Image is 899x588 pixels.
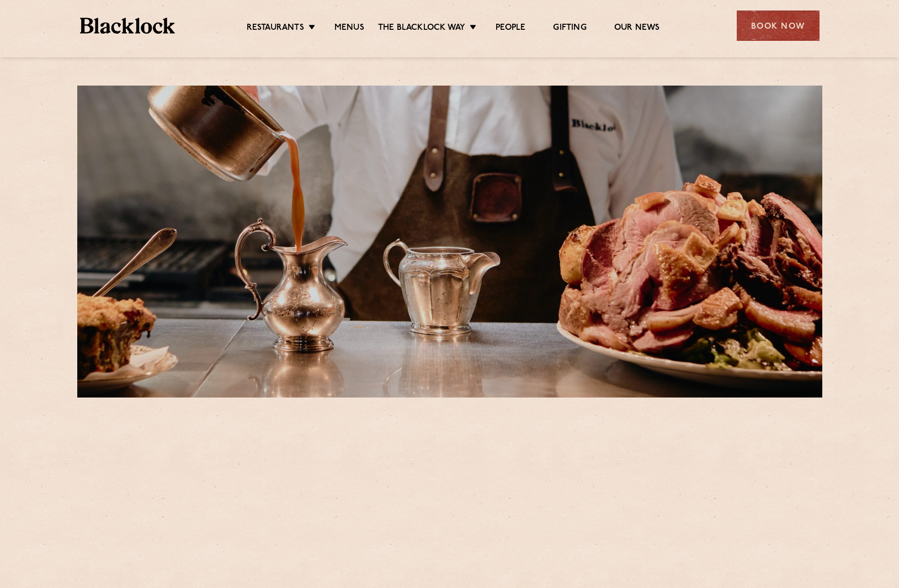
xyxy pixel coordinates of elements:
[553,23,586,35] a: Gifting
[614,23,660,35] a: Our News
[378,23,465,35] a: The Blacklock Way
[80,18,175,34] img: BL_Textured_Logo-footer-cropped.svg
[247,23,304,35] a: Restaurants
[737,10,820,41] div: Book Now
[496,23,525,35] a: People
[334,23,364,35] a: Menus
